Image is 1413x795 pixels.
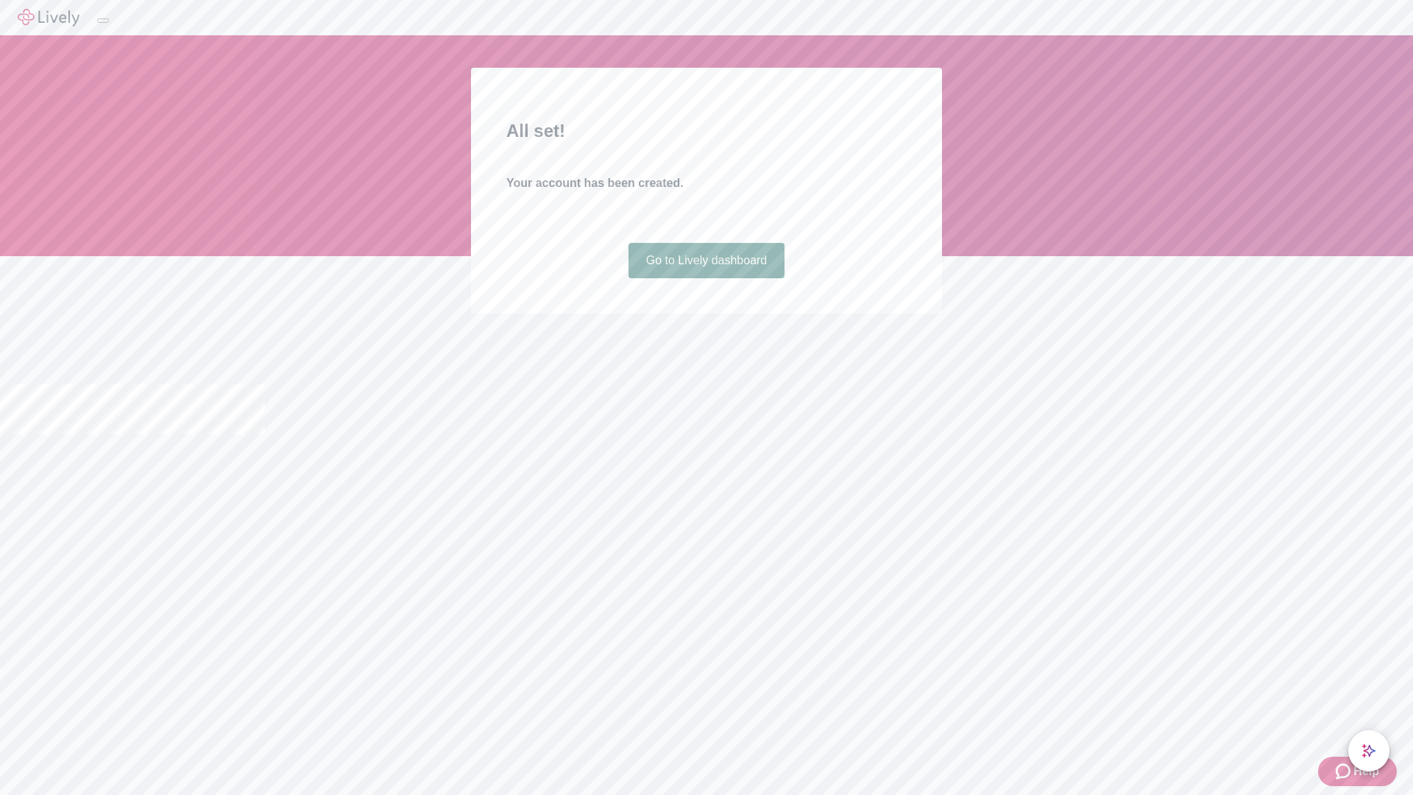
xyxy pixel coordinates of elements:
[1348,730,1389,771] button: chat
[506,118,907,144] h2: All set!
[1361,743,1376,758] svg: Lively AI Assistant
[1318,757,1397,786] button: Zendesk support iconHelp
[1336,763,1353,780] svg: Zendesk support icon
[1353,763,1379,780] span: Help
[18,9,79,26] img: Lively
[628,243,785,278] a: Go to Lively dashboard
[506,174,907,192] h4: Your account has been created.
[97,18,109,23] button: Log out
